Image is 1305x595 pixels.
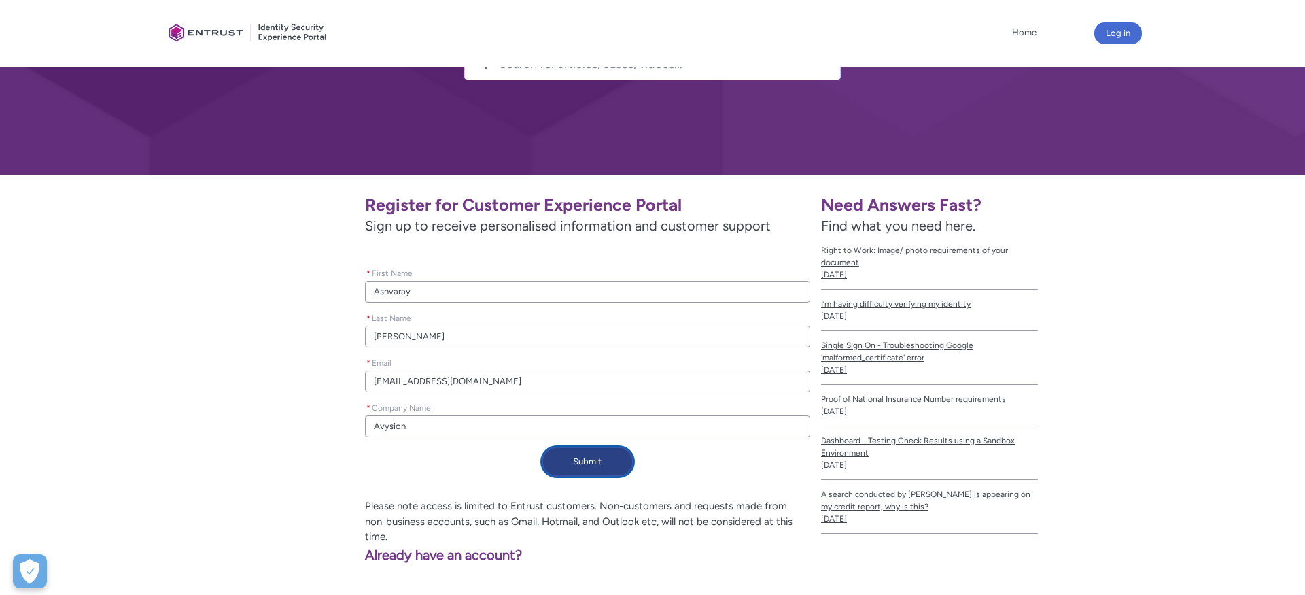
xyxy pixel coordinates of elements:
label: Last Name [365,309,417,324]
span: Single Sign On - Troubleshooting Google 'malformed_certificate' error [821,339,1038,364]
a: Home [1009,22,1040,43]
a: I’m having difficulty verifying my identity[DATE] [821,290,1038,331]
a: Proof of National Insurance Number requirements[DATE] [821,385,1038,426]
label: Email [365,354,397,369]
h1: Need Answers Fast? [821,194,1038,216]
div: Cookie Preferences [13,554,47,588]
a: Already have an account? [174,547,522,563]
span: Sign up to receive personalised information and customer support [365,216,810,236]
label: Company Name [365,399,436,414]
span: Dashboard - Testing Check Results using a Sandbox Environment [821,435,1038,459]
lightning-formatted-date-time: [DATE] [821,365,847,375]
span: I’m having difficulty verifying my identity [821,298,1038,310]
abbr: required [366,403,370,413]
abbr: required [366,358,370,368]
lightning-formatted-date-time: [DATE] [821,311,847,321]
button: Open Preferences [13,554,47,588]
h1: Register for Customer Experience Portal [365,194,810,216]
abbr: required [366,313,370,323]
button: Submit [542,447,633,477]
a: Dashboard - Testing Check Results using a Sandbox Environment[DATE] [821,426,1038,480]
lightning-formatted-date-time: [DATE] [821,514,847,524]
a: Single Sign On - Troubleshooting Google 'malformed_certificate' error[DATE] [821,331,1038,385]
lightning-formatted-date-time: [DATE] [821,407,847,416]
span: Proof of National Insurance Number requirements [821,393,1038,405]
a: A search conducted by [PERSON_NAME] is appearing on my credit report, why is this?[DATE] [821,480,1038,534]
a: Right to Work: Image/ photo requirements of your document[DATE] [821,236,1038,290]
lightning-formatted-date-time: [DATE] [821,460,847,470]
span: Find what you need here. [821,218,975,234]
p: Please note access is limited to Entrust customers. Non-customers and requests made from non-busi... [174,498,810,545]
lightning-formatted-date-time: [DATE] [821,270,847,279]
button: Log in [1094,22,1142,44]
span: A search conducted by [PERSON_NAME] is appearing on my credit report, why is this? [821,488,1038,513]
label: First Name [365,265,418,279]
span: Right to Work: Image/ photo requirements of your document [821,244,1038,269]
abbr: required [366,269,370,278]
